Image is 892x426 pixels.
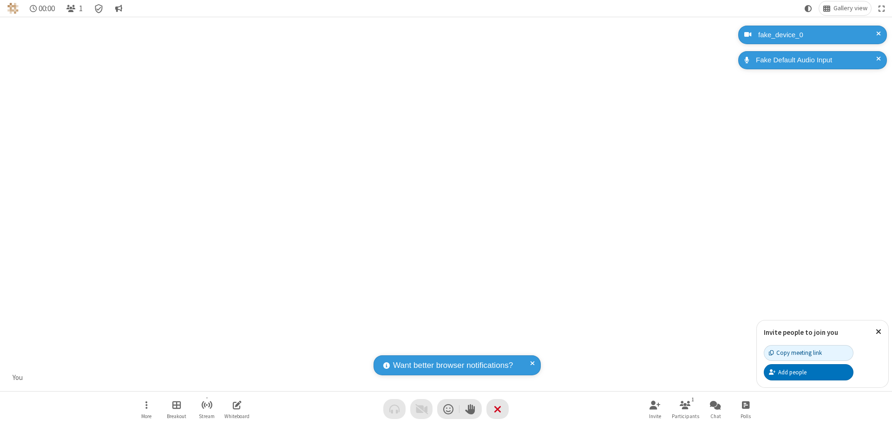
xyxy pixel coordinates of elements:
[167,413,186,419] span: Breakout
[90,1,108,15] div: Meeting details Encryption enabled
[741,413,751,419] span: Polls
[732,396,760,422] button: Open poll
[641,396,669,422] button: Invite participants (⌘+Shift+I)
[62,1,86,15] button: Open participant list
[383,399,406,419] button: Audio problem - check your Internet connection or call by phone
[224,413,249,419] span: Whiteboard
[111,1,126,15] button: Conversation
[755,30,880,40] div: fake_device_0
[9,373,26,383] div: You
[764,328,838,337] label: Invite people to join you
[689,395,697,404] div: 1
[163,396,190,422] button: Manage Breakout Rooms
[672,413,699,419] span: Participants
[801,1,816,15] button: Using system theme
[26,1,59,15] div: Timer
[486,399,509,419] button: End or leave meeting
[875,1,889,15] button: Fullscreen
[764,364,853,380] button: Add people
[671,396,699,422] button: Open participant list
[223,396,251,422] button: Open shared whiteboard
[437,399,459,419] button: Send a reaction
[39,4,55,13] span: 00:00
[833,5,867,12] span: Gallery view
[869,320,888,343] button: Close popover
[649,413,661,419] span: Invite
[710,413,721,419] span: Chat
[819,1,871,15] button: Change layout
[410,399,433,419] button: Video
[764,345,853,361] button: Copy meeting link
[79,4,83,13] span: 1
[769,348,822,357] div: Copy meeting link
[702,396,729,422] button: Open chat
[199,413,215,419] span: Stream
[7,3,19,14] img: QA Selenium DO NOT DELETE OR CHANGE
[459,399,482,419] button: Raise hand
[132,396,160,422] button: Open menu
[753,55,880,66] div: Fake Default Audio Input
[141,413,151,419] span: More
[393,359,513,372] span: Want better browser notifications?
[193,396,221,422] button: Start streaming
